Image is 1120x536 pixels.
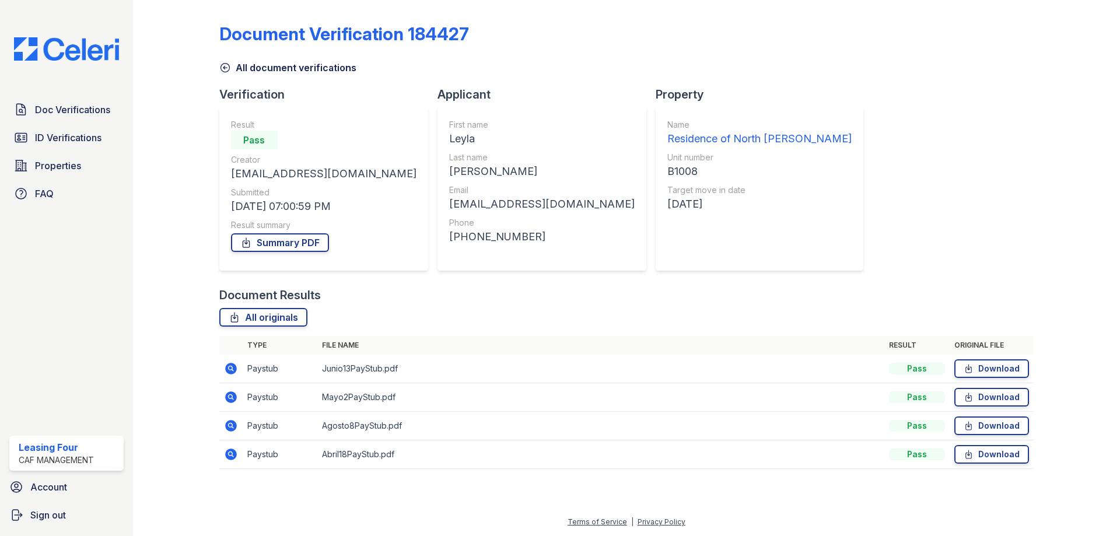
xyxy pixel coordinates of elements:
span: Sign out [30,508,66,522]
div: | [631,517,633,526]
td: Paystub [243,383,317,412]
a: Properties [9,154,124,177]
a: Download [954,416,1029,435]
a: Account [5,475,128,499]
a: All originals [219,308,307,327]
div: Leyla [449,131,635,147]
div: Document Results [219,287,321,303]
div: [PERSON_NAME] [449,163,635,180]
div: CAF Management [19,454,94,466]
td: Paystub [243,412,317,440]
div: Name [667,119,852,131]
div: Last name [449,152,635,163]
div: Leasing Four [19,440,94,454]
div: Email [449,184,635,196]
span: FAQ [35,187,54,201]
div: Property [656,86,873,103]
div: Pass [231,131,278,149]
th: Type [243,336,317,355]
img: CE_Logo_Blue-a8612792a0a2168367f1c8372b55b34899dd931a85d93a1a3d3e32e68fde9ad4.png [5,37,128,61]
a: Download [954,359,1029,378]
a: Download [954,445,1029,464]
span: Doc Verifications [35,103,110,117]
div: Phone [449,217,635,229]
div: B1008 [667,163,852,180]
div: [DATE] 07:00:59 PM [231,198,416,215]
td: Paystub [243,355,317,383]
th: Result [884,336,950,355]
div: Pass [889,363,945,374]
div: Result [231,119,416,131]
td: Agosto8PayStub.pdf [317,412,884,440]
a: Doc Verifications [9,98,124,121]
div: Creator [231,154,416,166]
td: Mayo2PayStub.pdf [317,383,884,412]
div: Pass [889,449,945,460]
span: Account [30,480,67,494]
div: First name [449,119,635,131]
td: Junio13PayStub.pdf [317,355,884,383]
a: Name Residence of North [PERSON_NAME] [667,119,852,147]
div: [EMAIL_ADDRESS][DOMAIN_NAME] [231,166,416,182]
td: Abril18PayStub.pdf [317,440,884,469]
a: All document verifications [219,61,356,75]
div: Unit number [667,152,852,163]
a: Download [954,388,1029,407]
span: ID Verifications [35,131,101,145]
a: ID Verifications [9,126,124,149]
th: Original file [950,336,1034,355]
div: Submitted [231,187,416,198]
div: Document Verification 184427 [219,23,469,44]
a: FAQ [9,182,124,205]
span: Properties [35,159,81,173]
div: Target move in date [667,184,852,196]
div: Result summary [231,219,416,231]
div: Applicant [437,86,656,103]
a: Privacy Policy [638,517,685,526]
a: Sign out [5,503,128,527]
div: [DATE] [667,196,852,212]
div: [EMAIL_ADDRESS][DOMAIN_NAME] [449,196,635,212]
div: Residence of North [PERSON_NAME] [667,131,852,147]
a: Terms of Service [568,517,627,526]
th: File name [317,336,884,355]
a: Summary PDF [231,233,329,252]
div: Verification [219,86,437,103]
td: Paystub [243,440,317,469]
div: Pass [889,391,945,403]
div: [PHONE_NUMBER] [449,229,635,245]
div: Pass [889,420,945,432]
